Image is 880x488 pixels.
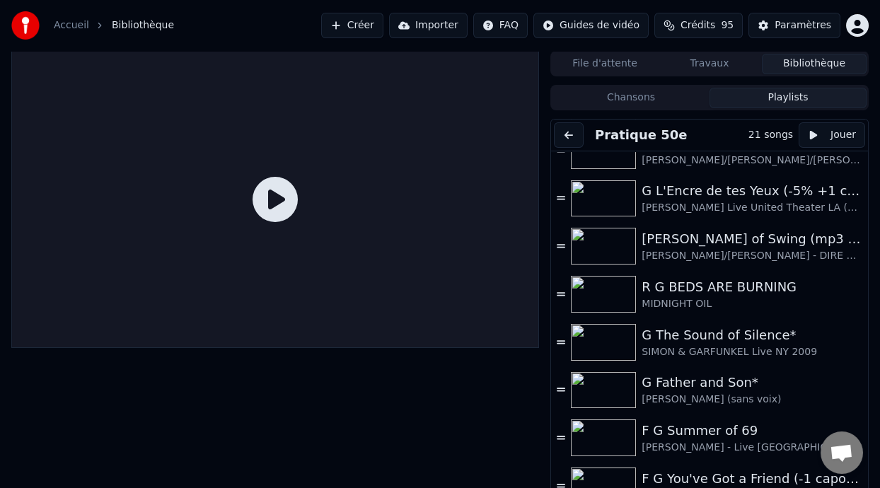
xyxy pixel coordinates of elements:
button: FAQ [473,13,528,38]
div: [PERSON_NAME]/[PERSON_NAME] - DIRE STRAITS Live 1978 (-10% pratique) [642,249,862,263]
button: Pratique 50e [589,125,693,145]
button: Travaux [657,54,762,74]
span: 95 [721,18,734,33]
div: G L'Encre de tes Yeux (-5% +1 capo 3) [642,181,862,201]
button: Guides de vidéo [533,13,649,38]
a: Ouvrir le chat [821,431,863,474]
div: 21 songs [748,128,793,142]
div: G The Sound of Silence* [642,325,862,345]
button: Playlists [710,88,867,108]
div: [PERSON_NAME] (sans voix) [642,393,862,407]
span: Bibliothèque [112,18,174,33]
button: Créer [321,13,383,38]
div: F G Summer of 69 [642,421,862,441]
button: Bibliothèque [762,54,867,74]
img: youka [11,11,40,40]
button: Chansons [552,88,710,108]
button: Crédits95 [654,13,743,38]
div: R G BEDS ARE BURNING [642,277,862,297]
div: Paramètres [775,18,831,33]
button: File d'attente [552,54,657,74]
div: SIMON & GARFUNKEL Live NY 2009 [642,345,862,359]
a: Accueil [54,18,89,33]
nav: breadcrumb [54,18,174,33]
div: [PERSON_NAME] Live United Theater LA (sans voix) [642,201,862,215]
div: [PERSON_NAME] of Swing (mp3 sans voix ni guitares à TESTER) [642,229,862,249]
button: Importer [389,13,468,38]
div: [PERSON_NAME]/[PERSON_NAME]/[PERSON_NAME] (Version de [PERSON_NAME]) voix 30% [642,153,862,168]
button: Jouer [799,122,865,148]
div: MIDNIGHT OIL [642,297,862,311]
div: G Father and Son* [642,373,862,393]
span: Crédits [681,18,715,33]
div: [PERSON_NAME] - Live [GEOGRAPHIC_DATA][PERSON_NAME] 2024 [642,441,862,455]
button: Paramètres [748,13,840,38]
